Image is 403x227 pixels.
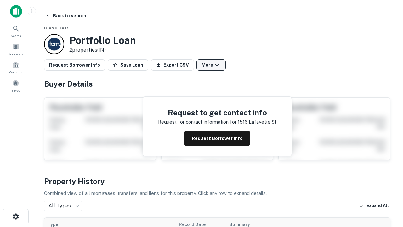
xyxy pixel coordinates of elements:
iframe: Chat Widget [372,177,403,207]
h4: Property History [44,176,390,187]
button: Export CSV [151,59,194,71]
button: Request Borrower Info [184,131,250,146]
button: More [196,59,226,71]
a: Saved [2,77,30,94]
a: Borrowers [2,41,30,58]
button: Back to search [43,10,89,21]
span: Search [11,33,21,38]
a: Search [2,22,30,39]
span: Borrowers [8,51,23,56]
span: Contacts [9,70,22,75]
p: 1516 lafayette st [238,118,276,126]
span: Loan Details [44,26,70,30]
p: 2 properties (IN) [69,46,136,54]
h4: Request to get contact info [158,107,276,118]
p: Request for contact information for [158,118,236,126]
button: Request Borrower Info [44,59,105,71]
button: Expand All [357,201,390,211]
p: Combined view of all mortgages, transfers, and liens for this property. Click any row to expand d... [44,189,390,197]
h3: Portfolio Loan [69,34,136,46]
div: All Types [44,200,82,212]
button: Save Loan [108,59,148,71]
span: Saved [11,88,20,93]
h4: Buyer Details [44,78,390,90]
a: Contacts [2,59,30,76]
img: capitalize-icon.png [10,5,22,18]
